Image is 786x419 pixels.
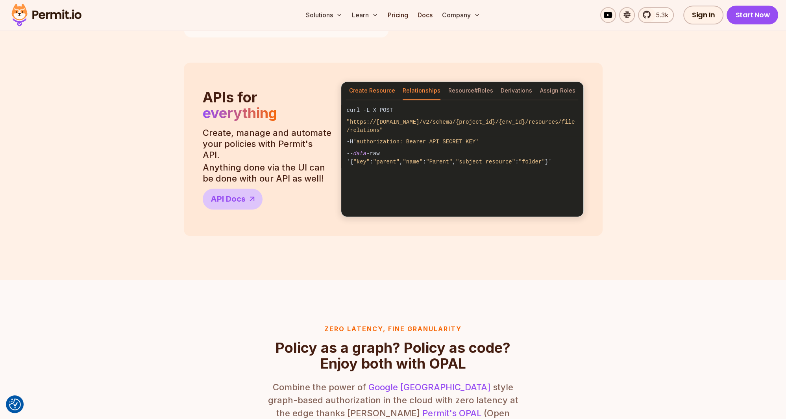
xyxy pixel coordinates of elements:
button: Assign Roles [540,82,575,100]
code: -H [341,136,583,148]
button: Consent Preferences [9,399,21,410]
span: 5.3k [651,10,668,20]
a: Pricing [385,7,411,23]
span: "subject_resource" [456,159,515,165]
span: "key" [353,159,370,165]
span: 'authorization: Bearer API_SECRET_KEY' [353,139,479,145]
span: "parent" [373,159,399,165]
span: everything [203,104,277,122]
button: Company [439,7,483,23]
button: Resource#Roles [448,82,493,100]
span: "folder" [518,159,545,165]
a: Start Now [727,6,778,24]
button: Relationships [403,82,440,100]
code: -- -raw '{ : , : , : }' [341,148,583,167]
h3: Zero latency, fine granularity [267,324,519,334]
h2: Policy as a graph? Policy as code? Enjoy both with OPAL [267,340,519,371]
p: Anything done via the UI can be done with our API as well! [203,162,331,184]
span: API Docs [211,193,246,204]
code: curl -L X POST [341,105,583,116]
img: Permit logo [8,2,85,28]
span: "https://[DOMAIN_NAME]/v2/schema/{project_id}/{env_id}/resources/file/relations" [347,119,575,133]
span: APIs for [203,89,257,106]
button: Solutions [303,7,346,23]
button: Derivations [501,82,532,100]
a: Permit's OPAL [422,408,481,418]
button: Create Resource [349,82,395,100]
a: Docs [414,7,436,23]
span: data [353,150,366,157]
span: "name" [403,159,422,165]
a: 5.3k [638,7,674,23]
p: Create, manage and automate your policies with Permit's API. [203,127,331,160]
img: Revisit consent button [9,399,21,410]
button: Learn [349,7,381,23]
a: Sign In [683,6,724,24]
span: "Parent" [426,159,452,165]
a: API Docs [203,189,263,209]
a: Google [GEOGRAPHIC_DATA] [368,382,491,392]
